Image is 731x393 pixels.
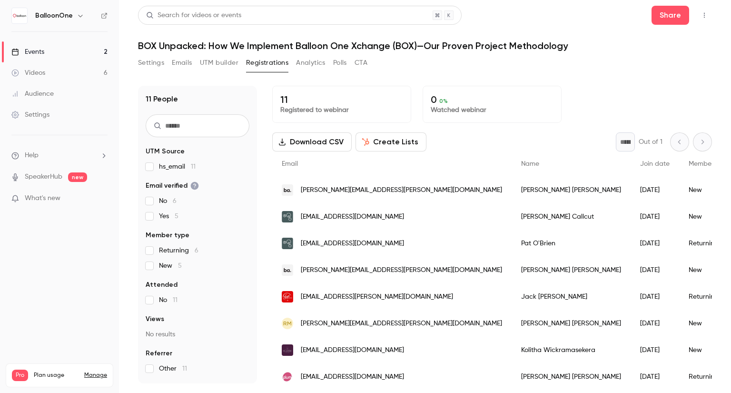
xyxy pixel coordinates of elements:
[631,257,679,283] div: [DATE]
[631,203,679,230] div: [DATE]
[146,231,189,240] span: Member type
[12,370,28,381] span: Pro
[35,11,73,20] h6: BalloonOne
[178,262,182,269] span: 5
[512,283,631,310] div: Jack [PERSON_NAME]
[631,177,679,203] div: [DATE]
[301,372,404,382] span: [EMAIL_ADDRESS][DOMAIN_NAME]
[146,181,199,191] span: Email verified
[173,297,178,303] span: 11
[639,137,662,147] p: Out of 1
[356,132,426,151] button: Create Lists
[631,310,679,337] div: [DATE]
[282,211,293,222] img: camlab.co.uk
[282,238,293,249] img: camlab.co.uk
[96,194,108,203] iframe: Noticeable Trigger
[159,261,182,271] span: New
[182,365,187,372] span: 11
[272,132,352,151] button: Download CSV
[282,184,293,196] img: brandaddition.com
[175,213,178,220] span: 5
[431,94,553,105] p: 0
[146,330,249,339] p: No results
[84,372,107,379] a: Manage
[439,98,448,104] span: 0 %
[146,147,185,156] span: UTM Source
[689,161,730,167] span: Member type
[280,94,403,105] p: 11
[25,172,62,182] a: SpeakerHub
[640,161,670,167] span: Join date
[282,264,293,276] img: brandaddition.com
[11,110,49,120] div: Settings
[631,363,679,390] div: [DATE]
[11,151,108,161] li: help-dropdown-opener
[512,337,631,363] div: Kolitha Wickramasekera
[68,172,87,182] span: new
[11,68,45,78] div: Videos
[159,196,177,206] span: No
[25,193,60,203] span: What's new
[512,230,631,257] div: Pat O'Brien
[296,55,326,71] button: Analytics
[191,163,196,170] span: 11
[146,10,241,20] div: Search for videos or events
[282,371,293,383] img: plumplay.com
[301,319,502,329] span: [PERSON_NAME][EMAIL_ADDRESS][PERSON_NAME][DOMAIN_NAME]
[246,55,288,71] button: Registrations
[301,292,453,302] span: [EMAIL_ADDRESS][PERSON_NAME][DOMAIN_NAME]
[173,198,177,204] span: 6
[138,40,712,51] h1: BOX Unpacked: How We Implement Balloon One Xchange (BOX)—Our Proven Project Methodology
[431,105,553,115] p: Watched webinar
[512,363,631,390] div: [PERSON_NAME] [PERSON_NAME]
[283,319,292,328] span: RM
[512,310,631,337] div: [PERSON_NAME] [PERSON_NAME]
[301,185,502,195] span: [PERSON_NAME][EMAIL_ADDRESS][PERSON_NAME][DOMAIN_NAME]
[146,314,164,324] span: Views
[200,55,238,71] button: UTM builder
[280,105,403,115] p: Registered to webinar
[282,291,293,302] img: virginwines.co.uk
[11,47,44,57] div: Events
[11,89,54,99] div: Audience
[652,6,689,25] button: Share
[512,177,631,203] div: [PERSON_NAME] [PERSON_NAME]
[146,280,178,290] span: Attended
[282,344,293,356] img: classicfinefoods.co.uk
[146,349,172,358] span: Referrer
[512,257,631,283] div: [PERSON_NAME] [PERSON_NAME]
[159,364,187,373] span: Other
[631,230,679,257] div: [DATE]
[521,161,539,167] span: Name
[195,247,198,254] span: 6
[138,55,164,71] button: Settings
[12,8,27,23] img: BalloonOne
[631,337,679,363] div: [DATE]
[333,55,347,71] button: Polls
[159,212,178,221] span: Yes
[172,55,192,71] button: Emails
[512,203,631,230] div: [PERSON_NAME] Callcut
[25,151,39,161] span: Help
[159,246,198,255] span: Returning
[34,372,79,379] span: Plan usage
[146,147,249,373] section: facet-groups
[301,239,404,249] span: [EMAIL_ADDRESS][DOMAIN_NAME]
[159,295,178,305] span: No
[355,55,367,71] button: CTA
[631,283,679,310] div: [DATE]
[146,93,178,105] h1: 11 People
[282,161,298,167] span: Email
[301,265,502,275] span: [PERSON_NAME][EMAIL_ADDRESS][PERSON_NAME][DOMAIN_NAME]
[301,212,404,222] span: [EMAIL_ADDRESS][DOMAIN_NAME]
[301,345,404,355] span: [EMAIL_ADDRESS][DOMAIN_NAME]
[159,162,196,171] span: hs_email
